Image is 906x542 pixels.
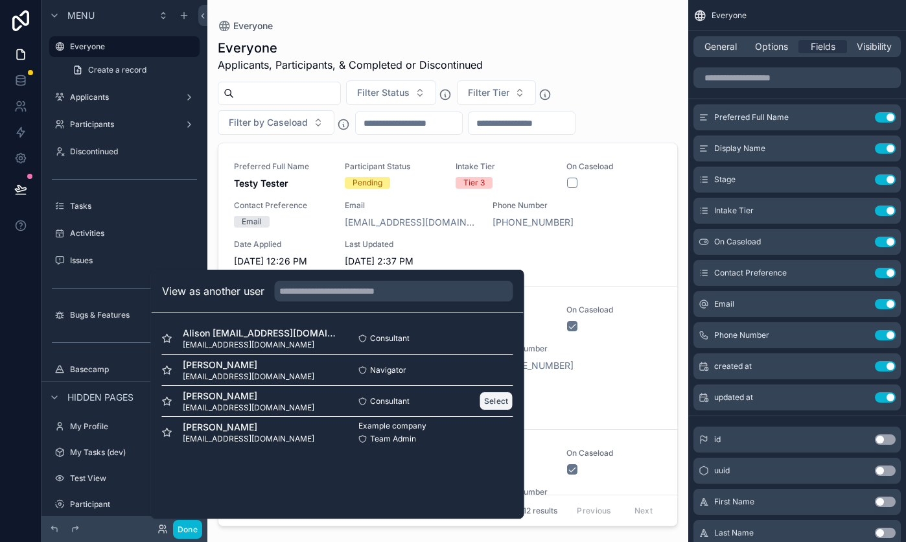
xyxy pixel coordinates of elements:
[70,201,197,211] label: Tasks
[370,396,410,406] span: Consultant
[183,340,338,350] span: [EMAIL_ADDRESS][DOMAIN_NAME]
[370,434,416,444] span: Team Admin
[183,371,314,382] span: [EMAIL_ADDRESS][DOMAIN_NAME]
[183,434,314,444] span: [EMAIL_ADDRESS][DOMAIN_NAME]
[714,392,753,403] span: updated at
[183,327,338,340] span: Alison [EMAIL_ADDRESS][DOMAIN_NAME]
[70,473,197,484] label: Test View
[714,268,787,278] span: Contact Preference
[714,330,769,340] span: Phone Number
[714,206,754,216] span: Intake Tier
[714,361,752,371] span: created at
[714,497,754,507] span: First Name
[70,92,179,102] label: Applicants
[162,283,264,299] h2: View as another user
[70,421,197,432] label: My Profile
[811,40,835,53] span: Fields
[70,255,197,266] label: Issues
[714,299,734,309] span: Email
[714,465,730,476] span: uuid
[49,494,200,515] a: Participant
[49,36,200,57] a: Everyone
[49,196,200,217] a: Tasks
[49,250,200,271] a: Issues
[714,174,736,185] span: Stage
[49,141,200,162] a: Discontinued
[70,310,179,320] label: Bugs & Features
[857,40,892,53] span: Visibility
[714,143,765,154] span: Display Name
[714,237,761,247] span: On Caseload
[49,114,200,135] a: Participants
[49,305,200,325] a: Bugs & Features
[70,119,179,130] label: Participants
[183,403,314,413] span: [EMAIL_ADDRESS][DOMAIN_NAME]
[714,112,789,123] span: Preferred Full Name
[88,65,146,75] span: Create a record
[704,40,737,53] span: General
[70,364,197,375] label: Basecamp
[370,365,406,375] span: Navigator
[358,421,426,431] span: Example company
[67,391,134,404] span: Hidden pages
[183,421,314,434] span: [PERSON_NAME]
[49,416,200,437] a: My Profile
[183,390,314,403] span: [PERSON_NAME]
[755,40,788,53] span: Options
[65,60,200,80] a: Create a record
[70,147,197,157] label: Discontinued
[70,41,192,52] label: Everyone
[173,520,202,539] button: Done
[480,392,513,410] button: Select
[70,447,197,458] label: My Tasks (dev)
[714,434,721,445] span: id
[183,359,314,371] span: [PERSON_NAME]
[70,499,197,510] label: Participant
[67,9,95,22] span: Menu
[49,87,200,108] a: Applicants
[712,10,747,21] span: Everyone
[49,468,200,489] a: Test View
[370,333,410,344] span: Consultant
[49,442,200,463] a: My Tasks (dev)
[70,228,197,239] label: Activities
[49,223,200,244] a: Activities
